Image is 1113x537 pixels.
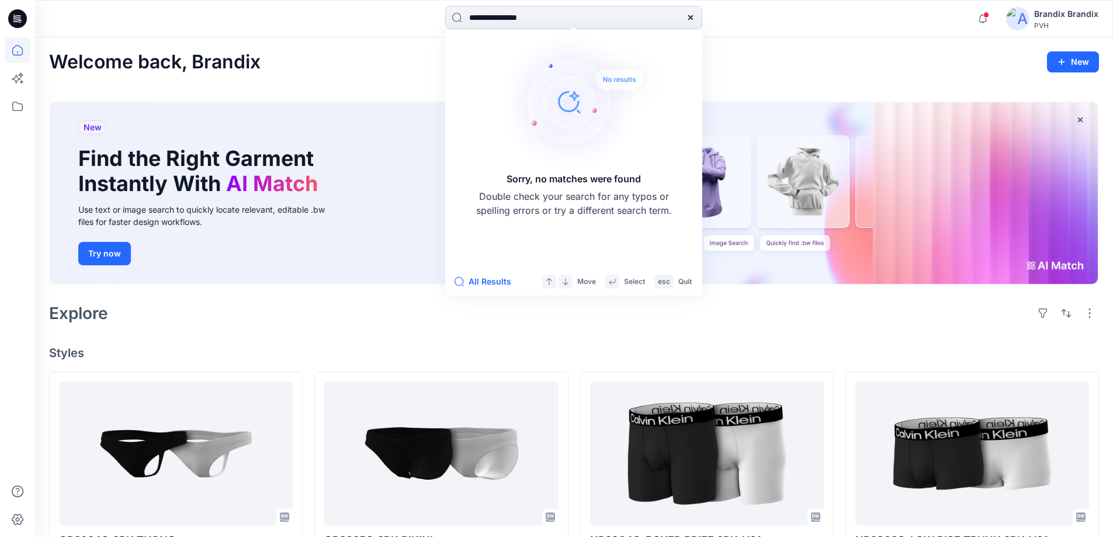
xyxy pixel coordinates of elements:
button: Try now [78,242,131,265]
div: Brandix Brandix [1034,7,1098,21]
button: New [1047,51,1099,72]
img: avatar [1006,7,1029,30]
p: Double check your search for any typos or spelling errors or try a different search term. [474,189,673,217]
h5: Sorry, no matches were found [507,172,641,186]
h2: Welcome back, Brandix [49,51,261,73]
div: Use text or image search to quickly locate relevant, editable .bw files for faster design workflows. [78,203,341,228]
p: Select [624,276,645,288]
a: NP2963O_LOW RISE TRUNK 3PK_V01 [855,382,1089,526]
a: NP2964O_BOXER BRIEF 3PK_V01 [590,382,824,526]
div: PVH [1034,21,1098,30]
h4: Styles [49,346,1099,360]
button: All Results [455,275,519,289]
h1: Find the Right Garment Instantly With [78,146,324,196]
a: QP3634O_3PK THONG [59,382,293,526]
span: AI Match [226,171,318,196]
p: Quit [678,276,692,288]
p: esc [658,276,670,288]
p: Move [577,276,596,288]
a: QP3635O_3PK BIKINI [324,382,558,526]
span: New [84,120,102,134]
img: Sorry, no matches were found [501,32,665,172]
h2: Explore [49,304,108,323]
